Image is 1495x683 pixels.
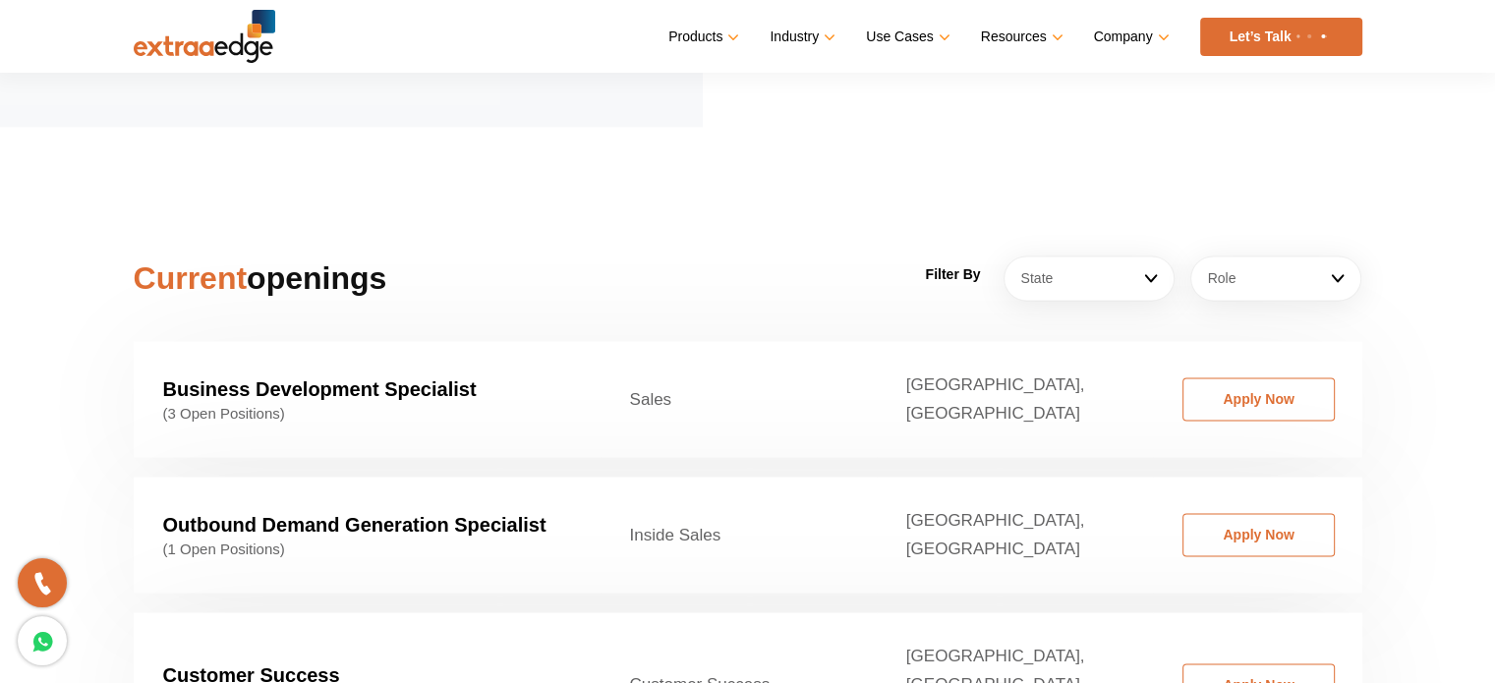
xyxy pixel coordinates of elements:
span: (1 Open Positions) [163,541,571,558]
a: Role [1190,256,1361,301]
a: Industry [770,23,832,51]
a: Company [1094,23,1166,51]
span: Current [134,260,248,296]
h2: openings [134,255,524,302]
a: Use Cases [866,23,946,51]
label: Filter By [925,260,980,289]
a: Apply Now [1182,377,1335,421]
strong: Outbound Demand Generation Specialist [163,514,546,536]
a: Apply Now [1182,513,1335,556]
a: Products [668,23,735,51]
td: [GEOGRAPHIC_DATA], [GEOGRAPHIC_DATA] [877,341,1153,457]
td: Sales [601,341,877,457]
span: (3 Open Positions) [163,405,571,423]
td: Inside Sales [601,477,877,593]
td: [GEOGRAPHIC_DATA], [GEOGRAPHIC_DATA] [877,477,1153,593]
a: Resources [981,23,1060,51]
strong: Business Development Specialist [163,378,477,400]
a: Let’s Talk [1200,18,1362,56]
a: State [1004,256,1175,301]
